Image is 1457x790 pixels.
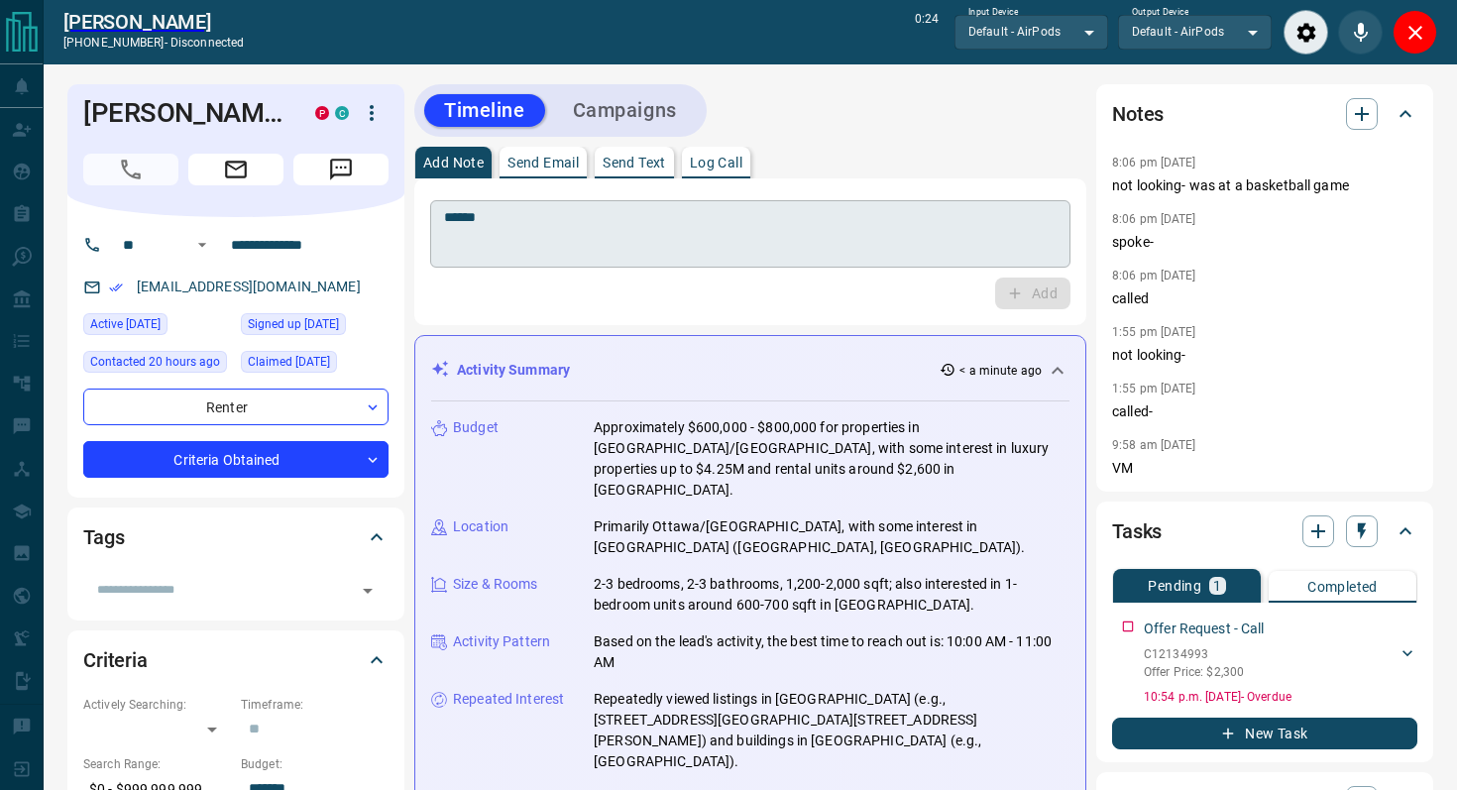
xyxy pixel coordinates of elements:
button: Campaigns [553,94,697,127]
p: Location [453,516,508,537]
p: Completed [1307,580,1378,594]
p: < a minute ago [959,362,1042,380]
p: 1 [1213,579,1221,593]
p: 1:55 pm [DATE] [1112,325,1196,339]
span: Contacted 20 hours ago [90,352,220,372]
label: Input Device [968,6,1019,19]
div: Mon Oct 13 2025 [83,313,231,341]
div: Tue Oct 14 2025 [83,351,231,379]
div: Criteria [83,636,389,684]
p: Offer Price: $2,300 [1144,663,1244,681]
p: 9:58 am [DATE] [1112,438,1196,452]
div: Mute [1338,10,1383,55]
p: Activity Summary [457,360,570,381]
h1: [PERSON_NAME] [83,97,285,129]
a: [PERSON_NAME] [63,10,244,34]
h2: Tags [83,521,124,553]
p: not looking- was at a basketball game [1112,175,1417,196]
p: 1:55 pm [DATE] [1112,382,1196,395]
span: Signed up [DATE] [248,314,339,334]
div: Tasks [1112,508,1417,555]
p: Pending [1148,579,1201,593]
p: Based on the lead's activity, the best time to reach out is: 10:00 AM - 11:00 AM [594,631,1069,673]
h2: Notes [1112,98,1164,130]
a: [EMAIL_ADDRESS][DOMAIN_NAME] [137,279,361,294]
p: Search Range: [83,755,231,773]
p: 8:06 pm [DATE] [1112,269,1196,282]
p: Primarily Ottawa/[GEOGRAPHIC_DATA], with some interest in [GEOGRAPHIC_DATA] ([GEOGRAPHIC_DATA], [... [594,516,1069,558]
p: [PHONE_NUMBER] - [63,34,244,52]
p: Budget [453,417,499,438]
p: C12134993 [1144,645,1244,663]
div: Sat Mar 02 2019 [241,351,389,379]
p: VM [1112,458,1417,479]
label: Output Device [1132,6,1188,19]
span: disconnected [170,36,244,50]
div: Notes [1112,90,1417,138]
p: Repeated Interest [453,689,564,710]
p: Actively Searching: [83,696,231,714]
svg: Email Verified [109,281,123,294]
p: Repeatedly viewed listings in [GEOGRAPHIC_DATA] (e.g., [STREET_ADDRESS][GEOGRAPHIC_DATA][STREET_A... [594,689,1069,772]
button: New Task [1112,718,1417,749]
div: Close [1393,10,1437,55]
div: Sat Mar 02 2019 [241,313,389,341]
div: Activity Summary< a minute ago [431,352,1069,389]
p: 8:06 pm [DATE] [1112,212,1196,226]
p: called- [1112,401,1417,422]
span: Call [83,154,178,185]
button: Open [354,577,382,605]
p: 2-3 bedrooms, 2-3 bathrooms, 1,200-2,000 sqft; also interested in 1-bedroom units around 600-700 ... [594,574,1069,616]
div: condos.ca [335,106,349,120]
span: Claimed [DATE] [248,352,330,372]
p: not looking- [1112,345,1417,366]
p: 0:24 [915,10,939,55]
p: Budget: [241,755,389,773]
div: Default - AirPods [954,15,1108,49]
button: Open [190,233,214,257]
span: Email [188,154,283,185]
p: 8:06 pm [DATE] [1112,156,1196,169]
button: Timeline [424,94,545,127]
h2: Tasks [1112,515,1162,547]
div: Tags [83,513,389,561]
div: C12134993Offer Price: $2,300 [1144,641,1417,685]
p: Offer Request - Call [1144,619,1265,639]
p: Log Call [690,156,742,169]
p: Approximately $600,000 - $800,000 for properties in [GEOGRAPHIC_DATA]/[GEOGRAPHIC_DATA], with som... [594,417,1069,501]
span: Active [DATE] [90,314,161,334]
h2: Criteria [83,644,148,676]
p: Size & Rooms [453,574,538,595]
div: Default - AirPods [1118,15,1272,49]
p: Send Text [603,156,666,169]
p: Send Email [507,156,579,169]
div: Criteria Obtained [83,441,389,478]
span: Message [293,154,389,185]
p: Timeframe: [241,696,389,714]
div: Renter [83,389,389,425]
p: spoke- [1112,232,1417,253]
p: called [1112,288,1417,309]
p: 10:54 p.m. [DATE] - Overdue [1144,688,1417,706]
div: property.ca [315,106,329,120]
p: Activity Pattern [453,631,550,652]
p: Add Note [423,156,484,169]
div: Audio Settings [1284,10,1328,55]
